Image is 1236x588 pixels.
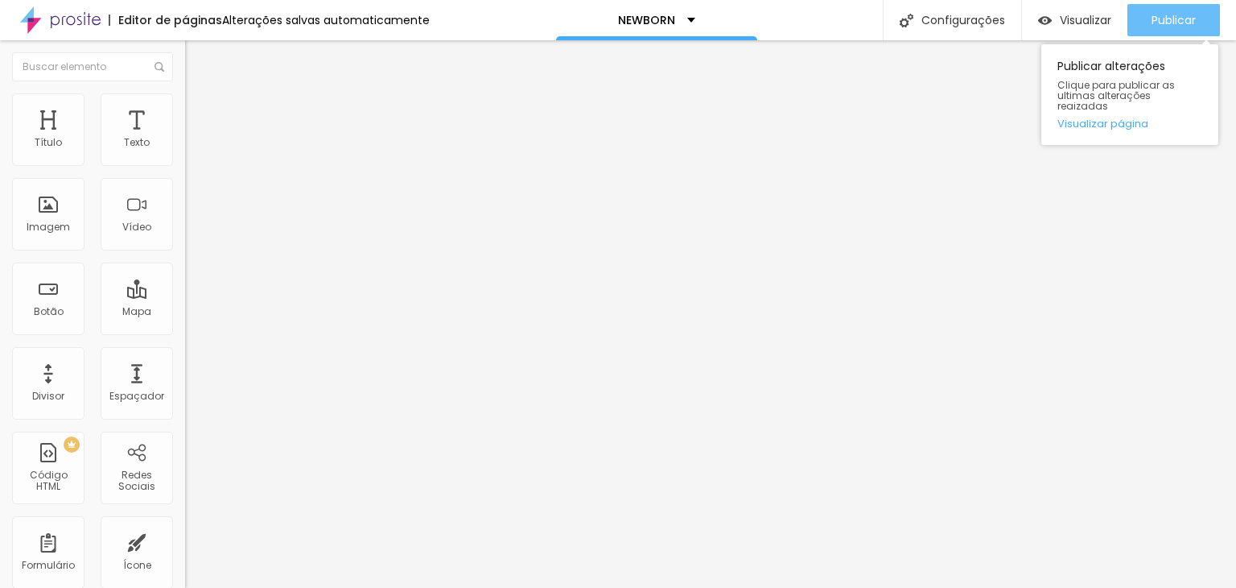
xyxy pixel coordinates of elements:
img: Icone [154,62,164,72]
div: Título [35,137,62,148]
div: Alterações salvas automaticamente [222,14,430,26]
div: Mapa [122,306,151,317]
div: Texto [124,137,150,148]
iframe: Editor [185,40,1236,588]
p: NEWBORN [618,14,675,26]
img: view-1.svg [1038,14,1052,27]
div: Editor de páginas [109,14,222,26]
input: Buscar elemento [12,52,173,81]
div: Código HTML [16,470,80,493]
div: Vídeo [122,222,151,233]
div: Publicar alterações [1041,44,1218,145]
a: Visualizar página [1057,118,1202,129]
span: Visualizar [1060,14,1111,27]
button: Visualizar [1022,4,1127,36]
button: Publicar [1127,4,1220,36]
div: Divisor [32,391,64,402]
span: Publicar [1152,14,1196,27]
div: Ícone [123,560,151,571]
div: Botão [34,306,64,317]
div: Espaçador [109,391,164,402]
img: Icone [900,14,913,27]
div: Imagem [27,222,70,233]
div: Formulário [22,560,75,571]
div: Redes Sociais [105,470,168,493]
span: Clique para publicar as ultimas alterações reaizadas [1057,80,1202,112]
